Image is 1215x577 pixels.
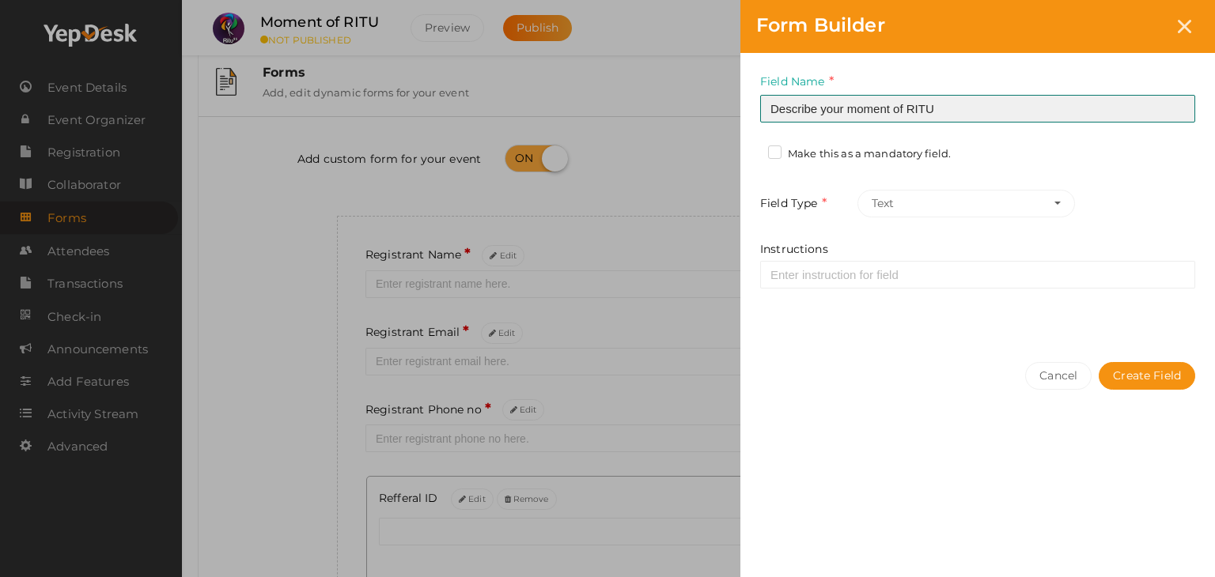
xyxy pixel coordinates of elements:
button: Cancel [1025,362,1092,390]
label: Instructions [760,241,828,257]
input: Enter instruction for field [760,261,1195,288]
label: Field Type [760,194,854,213]
label: Field Name [760,73,834,91]
button: Create Field [1099,362,1195,390]
input: Enter the field name. [760,95,1195,123]
button: Text [857,190,1075,217]
label: Make this as a mandatory field. [768,146,951,162]
span: Form Builder [756,13,885,36]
